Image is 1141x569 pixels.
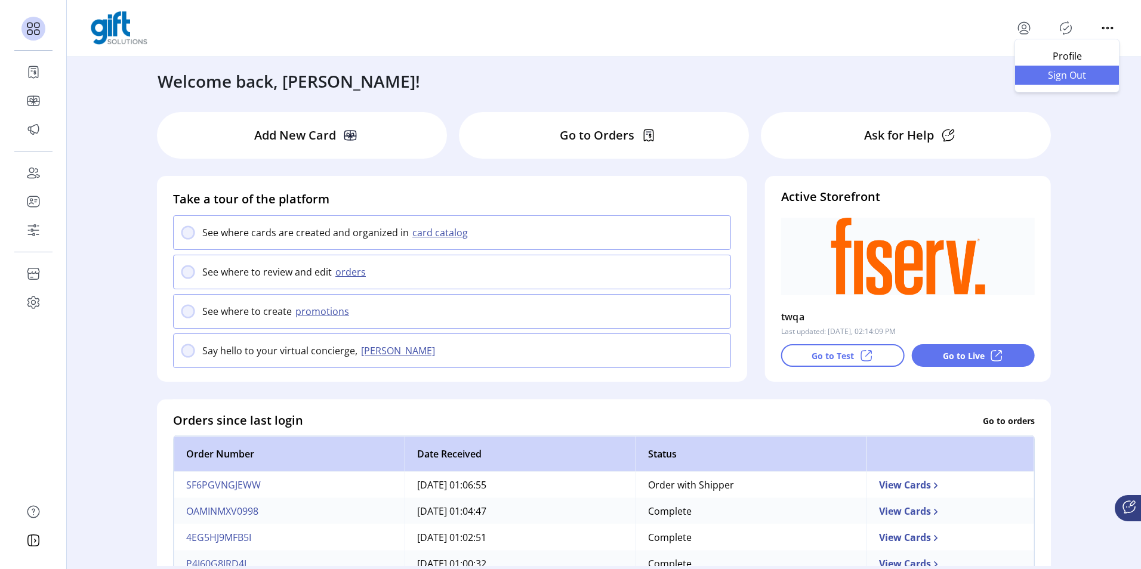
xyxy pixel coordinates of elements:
[636,436,866,472] th: Status
[1022,51,1112,61] span: Profile
[1015,47,1119,66] a: Profile
[560,126,634,144] p: Go to Orders
[1098,18,1117,38] button: menu
[332,265,373,279] button: orders
[943,350,985,362] p: Go to Live
[405,472,636,498] td: [DATE] 01:06:55
[405,498,636,524] td: [DATE] 01:04:47
[1022,70,1112,80] span: Sign Out
[983,414,1035,426] p: Go to orders
[1014,18,1034,38] button: menu
[202,344,357,358] p: Say hello to your virtual concierge,
[636,498,866,524] td: Complete
[292,304,356,318] button: promotions
[91,11,147,45] img: logo
[254,126,336,144] p: Add New Card
[405,524,636,551] td: [DATE] 01:02:51
[781,326,896,337] p: Last updated: [DATE], 02:14:09 PM
[202,304,292,318] p: See where to create
[202,225,409,240] p: See where cards are created and organized in
[174,472,405,498] td: SF6PGVNGJEWW
[174,436,405,472] th: Order Number
[158,69,420,94] h3: Welcome back, [PERSON_NAME]!
[1056,18,1075,38] button: Publisher Panel
[866,472,1034,498] td: View Cards
[781,307,805,326] p: twqa
[173,190,731,208] h4: Take a tour of the platform
[409,225,475,240] button: card catalog
[781,188,1035,206] h4: Active Storefront
[866,524,1034,551] td: View Cards
[174,524,405,551] td: 4EG5HJ9MFB5I
[405,436,636,472] th: Date Received
[864,126,934,144] p: Ask for Help
[812,350,854,362] p: Go to Test
[636,472,866,498] td: Order with Shipper
[174,498,405,524] td: OAMINMXV0998
[636,524,866,551] td: Complete
[357,344,442,358] button: [PERSON_NAME]
[202,265,332,279] p: See where to review and edit
[173,412,303,429] h4: Orders since last login
[1015,66,1119,85] li: Sign Out
[866,498,1034,524] td: View Cards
